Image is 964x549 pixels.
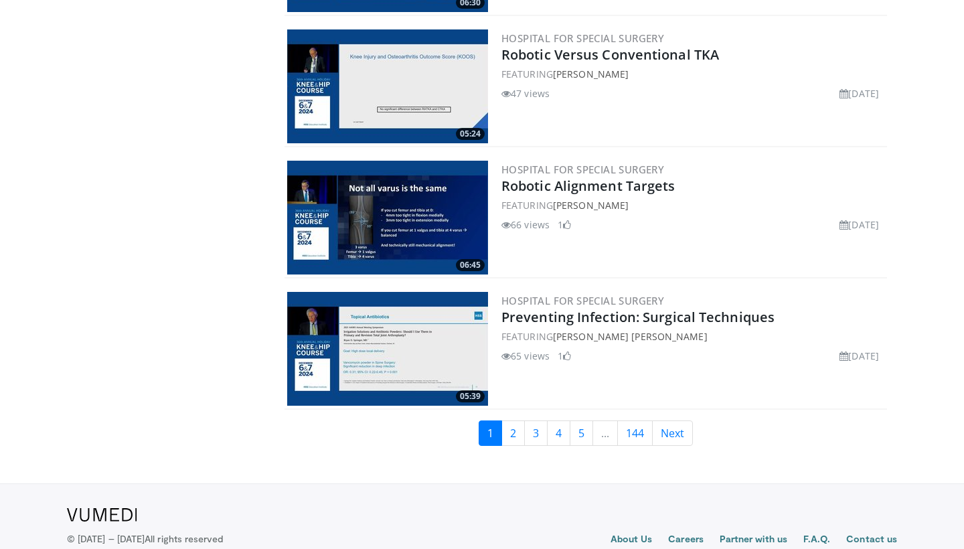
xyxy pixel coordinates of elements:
p: © [DATE] – [DATE] [67,532,224,546]
li: 1 [558,218,571,232]
a: 3 [524,420,548,446]
a: 05:39 [287,292,488,406]
li: 1 [558,349,571,363]
a: About Us [611,532,653,548]
a: Partner with us [720,532,787,548]
a: 2 [501,420,525,446]
img: 2120ad5d-05c9-4629-bb01-d4d15a41a611.300x170_q85_crop-smart_upscale.jpg [287,161,488,274]
img: 167e9221-7198-446a-94b6-574f830bdfd0.300x170_q85_crop-smart_upscale.jpg [287,29,488,143]
a: Hospital for Special Surgery [501,294,664,307]
a: Hospital for Special Surgery [501,163,664,176]
a: [PERSON_NAME] [553,68,629,80]
a: 4 [547,420,570,446]
li: 47 views [501,86,550,100]
li: [DATE] [839,218,879,232]
div: FEATURING [501,67,884,81]
li: [DATE] [839,86,879,100]
img: VuMedi Logo [67,508,137,522]
li: 66 views [501,218,550,232]
div: FEATURING [501,329,884,343]
li: [DATE] [839,349,879,363]
img: 2c578f06-5fb5-45c9-8c6e-581b1799102c.300x170_q85_crop-smart_upscale.jpg [287,292,488,406]
span: All rights reserved [145,533,223,544]
a: 1 [479,420,502,446]
nav: Search results pages [285,420,887,446]
a: Contact us [846,532,897,548]
a: [PERSON_NAME] [PERSON_NAME] [553,330,708,343]
a: Careers [668,532,704,548]
a: 144 [617,420,653,446]
a: Next [652,420,693,446]
a: 06:45 [287,161,488,274]
a: Hospital for Special Surgery [501,31,664,45]
a: 05:24 [287,29,488,143]
span: 05:39 [456,390,485,402]
span: 05:24 [456,128,485,140]
li: 65 views [501,349,550,363]
span: 06:45 [456,259,485,271]
a: Robotic Alignment Targets [501,177,675,195]
a: [PERSON_NAME] [553,199,629,212]
a: F.A.Q. [803,532,830,548]
a: 5 [570,420,593,446]
a: Preventing Infection: Surgical Techniques [501,308,775,326]
a: Robotic Versus Conventional TKA [501,46,719,64]
div: FEATURING [501,198,884,212]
